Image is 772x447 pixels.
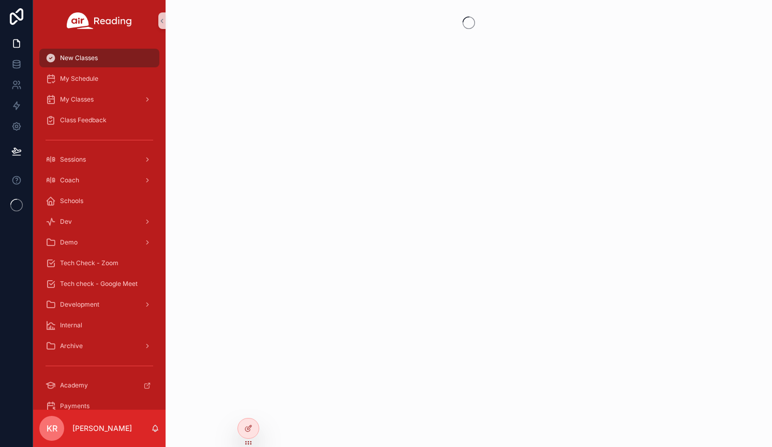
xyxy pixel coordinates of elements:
[60,176,79,184] span: Coach
[60,300,99,309] span: Development
[60,259,118,267] span: Tech Check - Zoom
[39,337,159,355] a: Archive
[60,402,90,410] span: Payments
[60,116,107,124] span: Class Feedback
[39,376,159,395] a: Academy
[60,381,88,390] span: Academy
[47,422,57,435] span: KR
[60,197,83,205] span: Schools
[72,423,132,434] p: [PERSON_NAME]
[60,321,82,329] span: Internal
[60,280,138,288] span: Tech check - Google Meet
[60,218,72,226] span: Dev
[39,192,159,210] a: Schools
[39,316,159,335] a: Internal
[39,49,159,67] a: New Classes
[39,212,159,231] a: Dev
[39,111,159,129] a: Class Feedback
[39,90,159,109] a: My Classes
[33,41,166,410] div: scrollable content
[67,12,132,29] img: App logo
[39,397,159,415] a: Payments
[39,275,159,293] a: Tech check - Google Meet
[39,171,159,190] a: Coach
[39,233,159,252] a: Demo
[39,295,159,314] a: Development
[39,254,159,272] a: Tech Check - Zoom
[39,69,159,88] a: My Schedule
[60,75,98,83] span: My Schedule
[60,342,83,350] span: Archive
[60,95,94,104] span: My Classes
[60,238,78,247] span: Demo
[60,54,98,62] span: New Classes
[39,150,159,169] a: Sessions
[60,155,86,164] span: Sessions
